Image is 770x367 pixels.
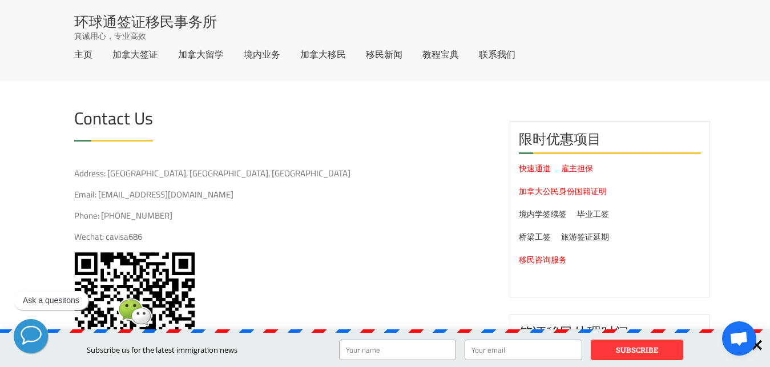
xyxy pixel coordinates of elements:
p: Wechat: cavisa686 [74,231,493,243]
a: 教程宝典 [422,50,459,59]
a: 移民新闻 [366,50,402,59]
a: 环球通签证移民事务所 [74,14,217,29]
a: 加拿大移民 [300,50,346,59]
a: 境内学签续签 [519,207,567,221]
a: 移民咨询服务 [519,252,567,267]
a: 加拿大留学 [178,50,224,59]
p: Phone: [PHONE_NUMBER] [74,209,493,222]
input: Your email [465,340,582,360]
a: 主页 [74,50,92,59]
input: Your name [339,340,457,360]
span: Subscribe us for the latest immigration news [87,345,237,355]
a: 桥梁工签 [519,229,551,244]
p: Ask a quesitons [23,296,79,305]
a: 毕业工签 [577,207,609,221]
h2: 限时优惠项目 [519,130,702,154]
a: 联系我们 [479,50,515,59]
a: 雇主担保 [561,161,593,176]
strong: SUBSCRIBE [616,345,658,355]
span: 真诚用心，专业高效 [74,30,146,42]
a: 加拿大公民身份国籍证明 [519,184,607,199]
a: 境内业务 [244,50,280,59]
a: 快速通道 [519,161,551,176]
a: 加拿大签证 [112,50,158,59]
h1: Contact Us [74,110,153,133]
a: 旅游签证延期 [561,229,609,244]
p: Address: [GEOGRAPHIC_DATA], [GEOGRAPHIC_DATA], [GEOGRAPHIC_DATA] [74,167,493,180]
p: Email: [EMAIL_ADDRESS][DOMAIN_NAME] [74,188,493,201]
h2: 签证移民处理时间 [519,324,702,348]
a: Open chat [722,321,756,356]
